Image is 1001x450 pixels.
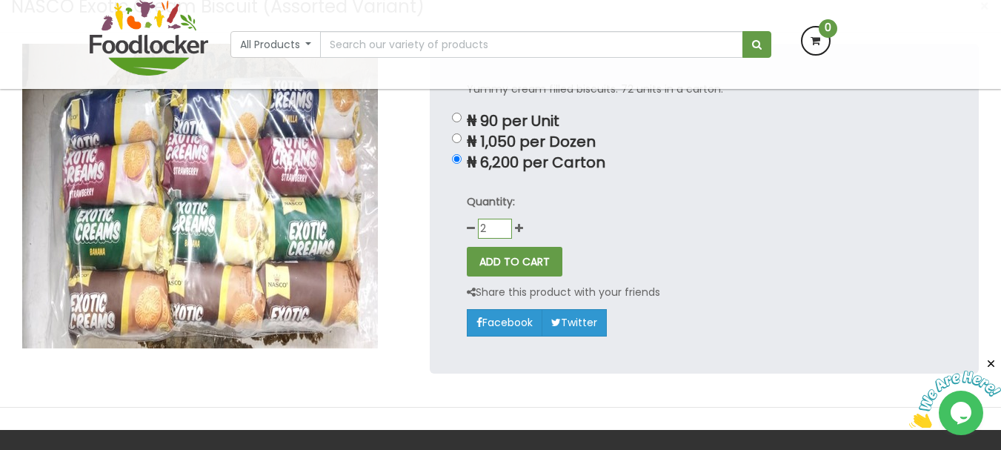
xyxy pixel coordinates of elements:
[452,133,462,143] input: ₦ 1,050 per Dozen
[467,194,515,209] strong: Quantity:
[467,284,660,301] p: Share this product with your friends
[909,357,1001,428] iframe: chat widget
[452,113,462,122] input: ₦ 90 per Unit
[819,19,837,38] span: 0
[452,154,462,164] input: ₦ 6,200 per Carton
[230,31,322,58] button: All Products
[467,247,562,277] button: ADD TO CART
[320,31,742,58] input: Search our variety of products
[22,44,378,348] img: NASCO Exotic Cream Biscuit (Assorted Variant)
[467,154,942,171] p: ₦ 6,200 per Carton
[467,81,942,98] p: Yummy cream filled biscuits. 72 units in a carton.
[467,309,542,336] a: Facebook
[467,113,942,130] p: ₦ 90 per Unit
[542,309,607,336] a: Twitter
[467,133,942,150] p: ₦ 1,050 per Dozen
